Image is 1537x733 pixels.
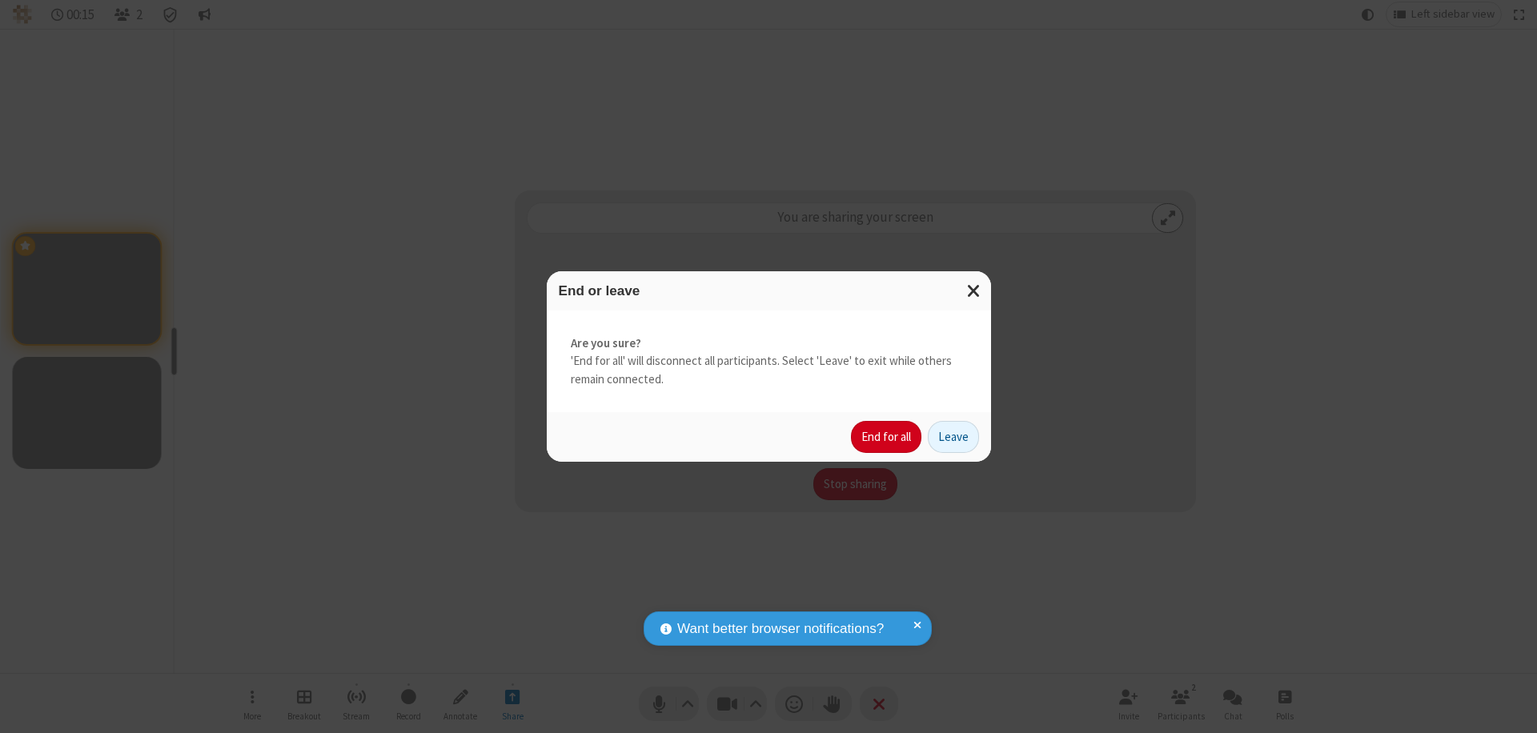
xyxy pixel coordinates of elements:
[571,334,967,353] strong: Are you sure?
[851,421,921,453] button: End for all
[559,283,979,298] h3: End or leave
[677,619,884,639] span: Want better browser notifications?
[928,421,979,453] button: Leave
[547,310,991,413] div: 'End for all' will disconnect all participants. Select 'Leave' to exit while others remain connec...
[957,271,991,310] button: Close modal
